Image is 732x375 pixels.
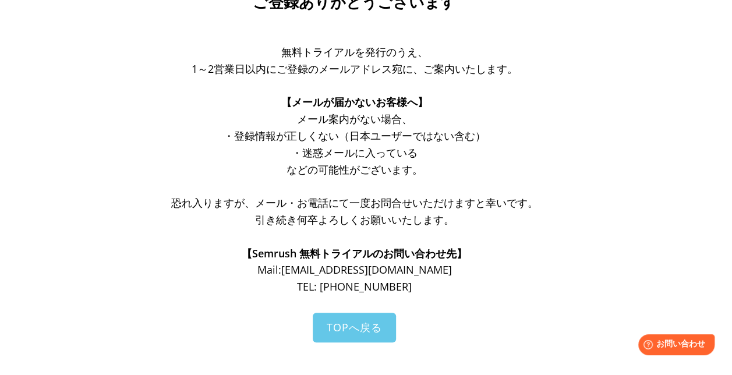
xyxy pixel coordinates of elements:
a: TOPへ戻る [313,313,396,342]
span: メール案内がない場合、 [297,112,412,126]
iframe: Help widget launcher [628,330,719,362]
span: TEL: [PHONE_NUMBER] [297,280,412,293]
span: 引き続き何卒よろしくお願いいたします。 [255,213,454,227]
span: 無料トライアルを発行のうえ、 [281,45,428,59]
span: ・迷惑メールに入っている [292,146,418,160]
span: 【Semrush 無料トライアルのお問い合わせ先】 [242,246,467,260]
span: 【メールが届かないお客様へ】 [281,95,428,109]
span: 恐れ入りますが、メール・お電話にて一度お問合せいただけますと幸いです。 [171,196,538,210]
span: などの可能性がございます。 [287,162,423,176]
span: Mail: [EMAIL_ADDRESS][DOMAIN_NAME] [257,263,452,277]
span: 1～2営業日以内にご登録のメールアドレス宛に、ご案内いたします。 [192,62,518,76]
span: ・登録情報が正しくない（日本ユーザーではない含む） [224,129,486,143]
span: TOPへ戻る [327,320,382,334]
